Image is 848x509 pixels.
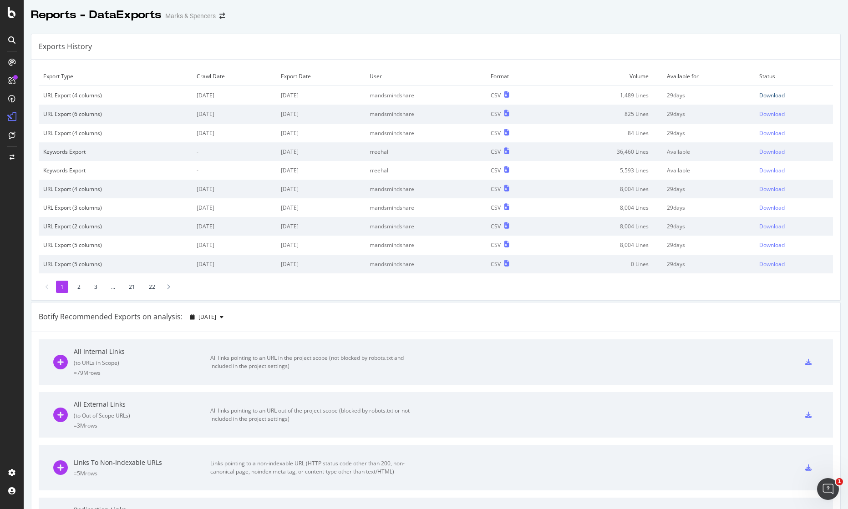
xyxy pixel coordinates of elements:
[43,148,188,156] div: Keywords Export
[74,412,210,419] div: ( to Out of Scope URLs )
[667,148,750,156] div: Available
[759,91,785,99] div: Download
[549,180,662,198] td: 8,004 Lines
[192,161,276,180] td: -
[74,347,210,356] div: All Internal Links
[43,166,188,174] div: Keywords Export
[43,185,188,193] div: URL Export (4 columns)
[491,110,501,118] div: CSV
[759,241,785,249] div: Download
[276,142,365,161] td: [DATE]
[144,281,160,293] li: 22
[74,469,210,477] div: = 5M rows
[43,91,188,99] div: URL Export (4 columns)
[491,204,501,212] div: CSV
[192,142,276,161] td: -
[73,281,85,293] li: 2
[74,359,210,367] div: ( to URLs in Scope )
[39,41,92,52] div: Exports History
[365,161,487,180] td: rreehal
[276,217,365,236] td: [DATE]
[365,105,487,123] td: mandsmindshare
[365,217,487,236] td: mandsmindshare
[365,255,487,273] td: mandsmindshare
[56,281,68,293] li: 1
[759,204,828,212] a: Download
[759,241,828,249] a: Download
[276,236,365,254] td: [DATE]
[759,129,785,137] div: Download
[43,241,188,249] div: URL Export (5 columns)
[124,281,140,293] li: 21
[549,198,662,217] td: 8,004 Lines
[549,255,662,273] td: 0 Lines
[74,369,210,377] div: = 79M rows
[43,222,188,230] div: URL Export (2 columns)
[210,407,415,423] div: All links pointing to an URL out of the project scope (blocked by robots.txt or not included in t...
[491,260,501,268] div: CSV
[276,105,365,123] td: [DATE]
[365,236,487,254] td: mandsmindshare
[192,180,276,198] td: [DATE]
[74,422,210,429] div: = 3M rows
[192,255,276,273] td: [DATE]
[805,359,812,365] div: csv-export
[90,281,102,293] li: 3
[43,204,188,212] div: URL Export (3 columns)
[759,148,828,156] a: Download
[662,86,755,105] td: 29 days
[491,222,501,230] div: CSV
[210,354,415,370] div: All links pointing to an URL in the project scope (not blocked by robots.txt and included in the ...
[759,110,828,118] a: Download
[491,91,501,99] div: CSV
[759,222,828,230] a: Download
[549,236,662,254] td: 8,004 Lines
[276,86,365,105] td: [DATE]
[759,148,785,156] div: Download
[39,67,192,86] td: Export Type
[276,198,365,217] td: [DATE]
[759,185,828,193] a: Download
[365,86,487,105] td: mandsmindshare
[662,124,755,142] td: 29 days
[759,91,828,99] a: Download
[817,478,839,500] iframe: Intercom live chat
[276,180,365,198] td: [DATE]
[667,166,750,174] div: Available
[192,86,276,105] td: [DATE]
[491,166,501,174] div: CSV
[107,281,120,293] li: ...
[549,105,662,123] td: 825 Lines
[210,459,415,476] div: Links pointing to a non-indexable URL (HTTP status code other than 200, non-canonical page, noind...
[759,204,785,212] div: Download
[365,124,487,142] td: mandsmindshare
[43,110,188,118] div: URL Export (6 columns)
[43,129,188,137] div: URL Export (4 columns)
[491,148,501,156] div: CSV
[662,198,755,217] td: 29 days
[43,260,188,268] div: URL Export (5 columns)
[31,7,162,23] div: Reports - DataExports
[759,222,785,230] div: Download
[276,255,365,273] td: [DATE]
[759,110,785,118] div: Download
[276,161,365,180] td: [DATE]
[219,13,225,19] div: arrow-right-arrow-left
[365,142,487,161] td: rreehal
[276,67,365,86] td: Export Date
[759,260,828,268] a: Download
[39,312,183,322] div: Botify Recommended Exports on analysis:
[192,67,276,86] td: Crawl Date
[491,241,501,249] div: CSV
[276,124,365,142] td: [DATE]
[759,166,785,174] div: Download
[486,67,549,86] td: Format
[365,67,487,86] td: User
[805,412,812,418] div: csv-export
[662,217,755,236] td: 29 days
[662,67,755,86] td: Available for
[74,400,210,409] div: All External Links
[365,180,487,198] td: mandsmindshare
[549,86,662,105] td: 1,489 Lines
[192,217,276,236] td: [DATE]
